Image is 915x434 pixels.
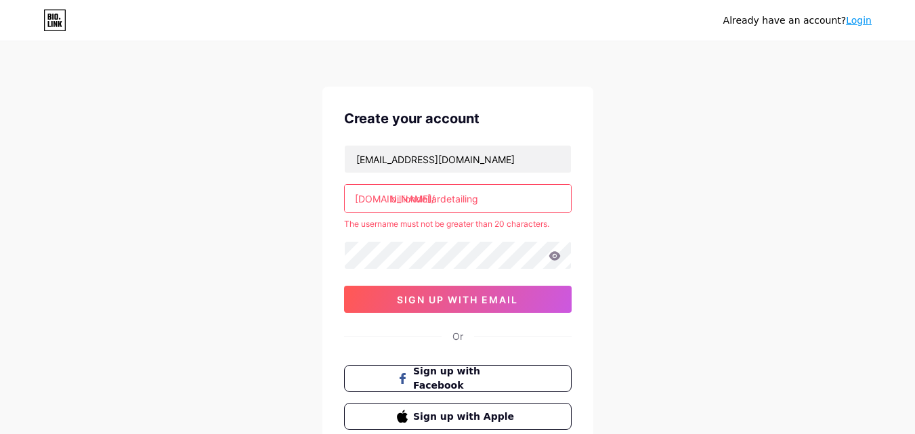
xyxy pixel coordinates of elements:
span: Sign up with Apple [413,410,518,424]
div: Create your account [344,108,572,129]
div: Or [452,329,463,343]
input: username [345,185,571,212]
button: Sign up with Apple [344,403,572,430]
div: [DOMAIN_NAME]/ [355,192,435,206]
div: The username must not be greater than 20 characters. [344,218,572,230]
a: Login [846,15,872,26]
button: sign up with email [344,286,572,313]
input: Email [345,146,571,173]
div: Already have an account? [723,14,872,28]
span: sign up with email [397,294,518,305]
button: Sign up with Facebook [344,365,572,392]
span: Sign up with Facebook [413,364,518,393]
